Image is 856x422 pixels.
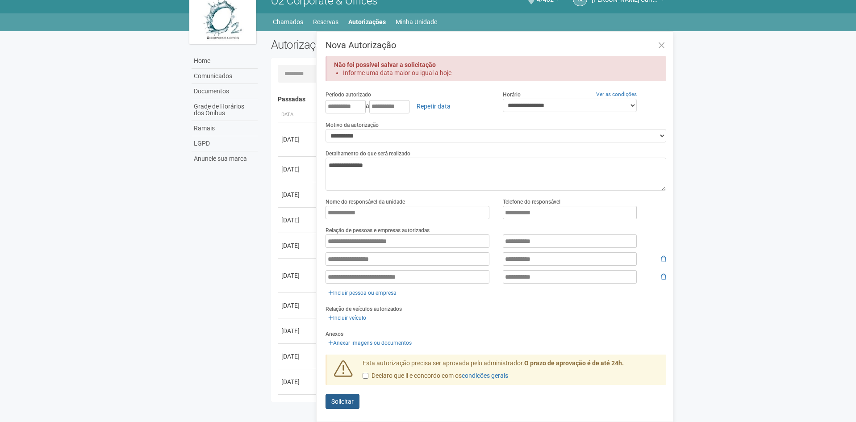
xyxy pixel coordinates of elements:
[503,91,521,99] label: Horário
[411,99,456,114] a: Repetir data
[273,16,303,28] a: Chamados
[192,54,258,69] a: Home
[192,136,258,151] a: LGPD
[281,377,314,386] div: [DATE]
[192,69,258,84] a: Comunicados
[503,198,560,206] label: Telefone do responsável
[192,99,258,121] a: Grade de Horários dos Ônibus
[661,274,666,280] i: Remover
[326,288,399,298] a: Incluir pessoa ou empresa
[326,198,405,206] label: Nome do responsável da unidade
[363,372,508,380] label: Declaro que li e concordo com os
[343,69,651,77] li: Informe uma data maior ou igual a hoje
[326,91,371,99] label: Período autorizado
[331,398,354,405] span: Solicitar
[326,121,379,129] label: Motivo da autorização
[281,301,314,310] div: [DATE]
[396,16,437,28] a: Minha Unidade
[326,41,666,50] h3: Nova Autorização
[326,99,489,114] div: a
[281,216,314,225] div: [DATE]
[278,96,660,103] h4: Passadas
[326,226,430,234] label: Relação de pessoas e empresas autorizadas
[348,16,386,28] a: Autorizações
[281,326,314,335] div: [DATE]
[596,91,637,97] a: Ver as condições
[326,330,343,338] label: Anexos
[281,241,314,250] div: [DATE]
[281,165,314,174] div: [DATE]
[281,271,314,280] div: [DATE]
[356,359,667,385] div: Esta autorização precisa ser aprovada pelo administrador.
[326,305,402,313] label: Relação de veículos autorizados
[271,38,462,51] h2: Autorizações
[326,313,369,323] a: Incluir veículo
[281,135,314,144] div: [DATE]
[278,108,318,122] th: Data
[524,359,624,367] strong: O prazo de aprovação é de até 24h.
[363,373,368,379] input: Declaro que li e concordo com oscondições gerais
[313,16,338,28] a: Reservas
[192,151,258,166] a: Anuncie sua marca
[326,394,359,409] button: Solicitar
[334,61,436,68] strong: Não foi possível salvar a solicitação
[326,150,410,158] label: Detalhamento do que será realizado
[281,190,314,199] div: [DATE]
[192,121,258,136] a: Ramais
[192,84,258,99] a: Documentos
[661,256,666,262] i: Remover
[326,338,414,348] a: Anexar imagens ou documentos
[462,372,508,379] a: condições gerais
[281,352,314,361] div: [DATE]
